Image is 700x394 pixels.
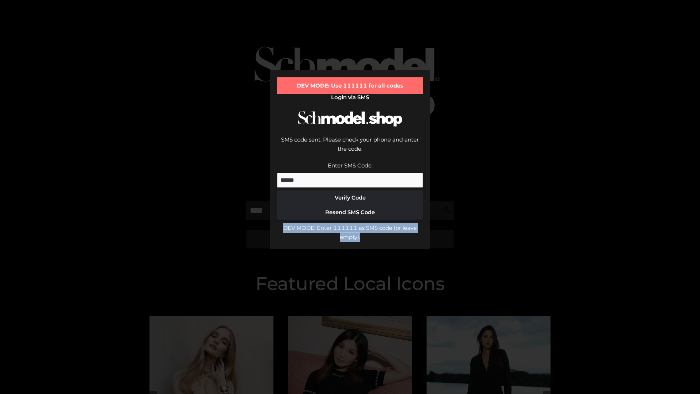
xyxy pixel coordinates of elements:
div: SMS code sent. Please check your phone and enter the code. [277,135,423,161]
label: Enter SMS Code: [328,162,373,169]
button: Verify Code [277,190,423,205]
div: DEV MODE: Use 111111 for all codes [277,77,423,94]
div: DEV MODE: Enter 111111 as SMS code (or leave empty). [277,223,423,242]
img: Schmodel Logo [295,104,405,133]
h2: Login via SMS [277,94,423,101]
button: Resend SMS Code [277,205,423,220]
